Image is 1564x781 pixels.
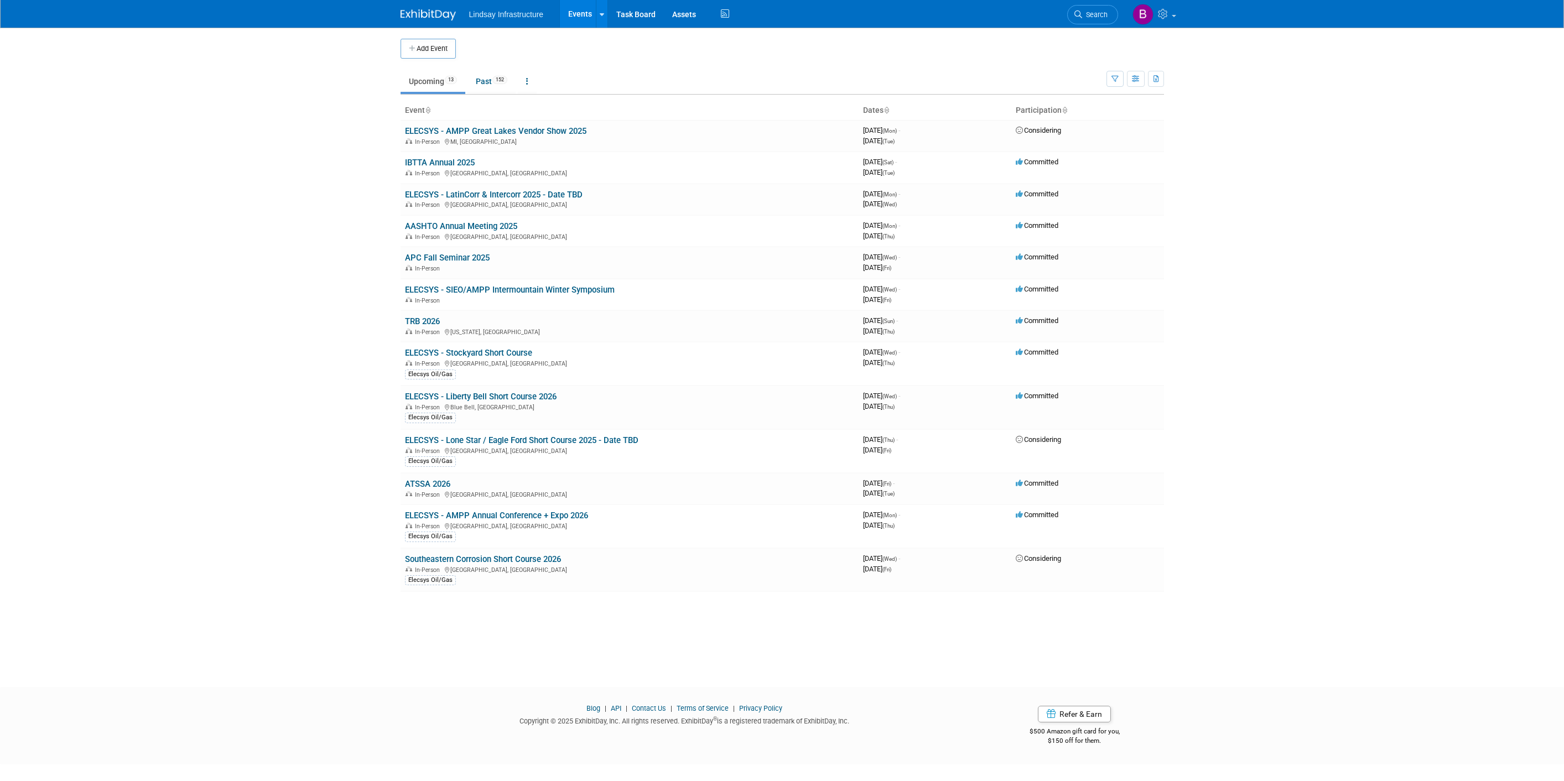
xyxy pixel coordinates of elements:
span: - [898,221,900,230]
span: [DATE] [863,446,891,454]
div: Elecsys Oil/Gas [405,413,456,423]
span: Considering [1016,435,1061,444]
a: APC Fall Seminar 2025 [405,253,490,263]
span: Committed [1016,190,1058,198]
span: Committed [1016,392,1058,400]
img: In-Person Event [406,523,412,528]
span: In-Person [415,265,443,272]
span: [DATE] [863,263,891,272]
button: Add Event [401,39,456,59]
a: ELECSYS - Lone Star / Eagle Ford Short Course 2025 - Date TBD [405,435,638,445]
span: [DATE] [863,327,895,335]
img: In-Person Event [406,329,412,334]
div: [GEOGRAPHIC_DATA], [GEOGRAPHIC_DATA] [405,200,854,209]
span: (Thu) [882,523,895,529]
a: ATSSA 2026 [405,479,450,489]
span: In-Person [415,447,443,455]
span: Considering [1016,126,1061,134]
span: - [893,479,895,487]
span: (Wed) [882,287,897,293]
span: (Thu) [882,437,895,443]
span: - [898,554,900,563]
span: In-Person [415,491,443,498]
span: In-Person [415,360,443,367]
span: [DATE] [863,221,900,230]
img: In-Person Event [406,491,412,497]
span: [DATE] [863,253,900,261]
div: Elecsys Oil/Gas [405,369,456,379]
span: In-Person [415,329,443,336]
span: | [668,704,675,712]
span: (Wed) [882,201,897,207]
div: [GEOGRAPHIC_DATA], [GEOGRAPHIC_DATA] [405,168,854,177]
span: [DATE] [863,158,897,166]
span: [DATE] [863,200,897,208]
div: [US_STATE], [GEOGRAPHIC_DATA] [405,327,854,336]
span: (Tue) [882,170,895,176]
span: (Fri) [882,447,891,454]
a: Blog [586,704,600,712]
span: [DATE] [863,348,900,356]
span: - [896,316,898,325]
a: Upcoming13 [401,71,465,92]
span: (Fri) [882,265,891,271]
span: [DATE] [863,168,895,176]
span: [DATE] [863,402,895,410]
span: (Tue) [882,491,895,497]
span: - [898,511,900,519]
span: [DATE] [863,565,891,573]
span: - [898,348,900,356]
span: [DATE] [863,232,895,240]
div: Copyright © 2025 ExhibitDay, Inc. All rights reserved. ExhibitDay is a registered trademark of Ex... [401,714,969,726]
div: Elecsys Oil/Gas [405,456,456,466]
img: In-Person Event [406,447,412,453]
span: In-Person [415,233,443,241]
img: In-Person Event [406,404,412,409]
span: [DATE] [863,489,895,497]
span: (Fri) [882,481,891,487]
span: Committed [1016,348,1058,356]
span: [DATE] [863,554,900,563]
span: 13 [445,76,457,84]
a: ELECSYS - AMPP Annual Conference + Expo 2026 [405,511,588,520]
a: ELECSYS - Liberty Bell Short Course 2026 [405,392,557,402]
span: In-Person [415,297,443,304]
div: [GEOGRAPHIC_DATA], [GEOGRAPHIC_DATA] [405,521,854,530]
span: [DATE] [863,316,898,325]
span: Committed [1016,158,1058,166]
img: In-Person Event [406,297,412,303]
a: Sort by Participation Type [1062,106,1067,114]
span: Considering [1016,554,1061,563]
span: (Wed) [882,393,897,399]
span: | [602,704,609,712]
a: Terms of Service [677,704,729,712]
th: Dates [859,101,1011,120]
span: Committed [1016,511,1058,519]
a: Privacy Policy [739,704,782,712]
span: Committed [1016,285,1058,293]
img: In-Person Event [406,138,412,144]
span: - [898,392,900,400]
img: In-Person Event [406,170,412,175]
div: [GEOGRAPHIC_DATA], [GEOGRAPHIC_DATA] [405,446,854,455]
span: Committed [1016,253,1058,261]
img: Brittany Russell [1132,4,1153,25]
a: TRB 2026 [405,316,440,326]
a: API [611,704,621,712]
span: - [896,435,898,444]
span: (Thu) [882,404,895,410]
a: Sort by Event Name [425,106,430,114]
div: [GEOGRAPHIC_DATA], [GEOGRAPHIC_DATA] [405,232,854,241]
span: 152 [492,76,507,84]
span: - [895,158,897,166]
a: Contact Us [632,704,666,712]
div: Elecsys Oil/Gas [405,575,456,585]
img: In-Person Event [406,566,412,572]
span: - [898,190,900,198]
span: In-Person [415,201,443,209]
span: (Thu) [882,329,895,335]
div: $500 Amazon gift card for you, [985,720,1164,745]
img: In-Person Event [406,201,412,207]
a: ELECSYS - Stockyard Short Course [405,348,532,358]
a: IBTTA Annual 2025 [405,158,475,168]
